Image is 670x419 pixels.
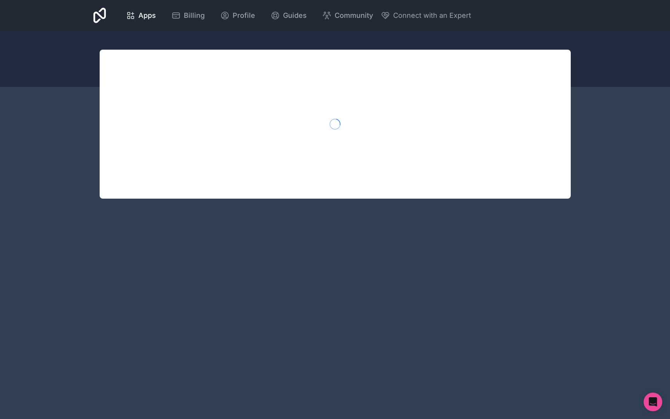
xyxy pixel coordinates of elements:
a: Guides [264,7,313,24]
span: Profile [233,10,255,21]
span: Connect with an Expert [393,10,471,21]
a: Profile [214,7,261,24]
a: Billing [165,7,211,24]
div: Open Intercom Messenger [644,393,662,411]
span: Community [335,10,373,21]
a: Apps [120,7,162,24]
span: Billing [184,10,205,21]
a: Community [316,7,379,24]
button: Connect with an Expert [381,10,471,21]
span: Guides [283,10,307,21]
span: Apps [138,10,156,21]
